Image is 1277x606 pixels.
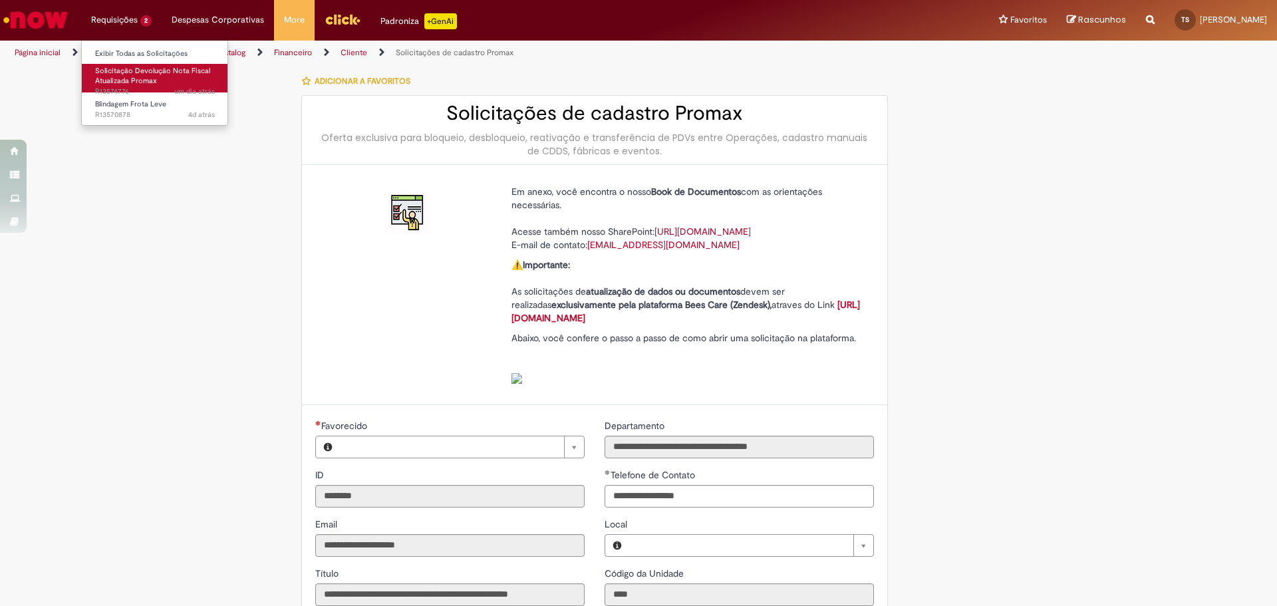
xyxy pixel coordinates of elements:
p: Em anexo, você encontra o nosso com as orientações necessárias. Acesse também nosso SharePoint: E... [511,185,864,251]
a: [EMAIL_ADDRESS][DOMAIN_NAME] [587,239,740,251]
span: Somente leitura - Departamento [605,420,667,432]
a: Aberto R13574776 : Solicitação Devolução Nota Fiscal Atualizada Promax [82,64,228,92]
span: Telefone de Contato [611,469,698,481]
strong: Importante: [523,259,570,271]
label: Somente leitura - Departamento [605,419,667,432]
span: Somente leitura - Email [315,518,340,530]
span: Obrigatório Preenchido [605,470,611,475]
input: Departamento [605,436,874,458]
p: Abaixo, você confere o passo a passo de como abrir uma solicitação na plataforma. [511,331,864,384]
label: Somente leitura - Código da Unidade [605,567,686,580]
a: [URL][DOMAIN_NAME] [511,299,860,324]
span: Necessários - Favorecido [321,420,370,432]
input: Título [315,583,585,606]
input: Email [315,534,585,557]
span: R13574776 [95,86,215,97]
ul: Requisições [81,40,228,126]
input: Telefone de Contato [605,485,874,508]
span: um dia atrás [174,86,215,96]
label: Somente leitura - ID [315,468,327,482]
input: Código da Unidade [605,583,874,606]
h2: Solicitações de cadastro Promax [315,102,874,124]
input: ID [315,485,585,508]
span: More [284,13,305,27]
img: ServiceNow [1,7,70,33]
button: Adicionar a Favoritos [301,67,418,95]
span: Adicionar a Favoritos [315,76,410,86]
ul: Trilhas de página [10,41,841,65]
div: Padroniza [380,13,457,29]
a: Cliente [341,47,367,58]
span: Somente leitura - Título [315,567,341,579]
div: Oferta exclusiva para bloqueio, desbloqueio, reativação e transferência de PDVs entre Operações, ... [315,131,874,158]
span: Despesas Corporativas [172,13,264,27]
time: 26/09/2025 14:38:56 [188,110,215,120]
span: Solicitação Devolução Nota Fiscal Atualizada Promax [95,66,210,86]
span: TS [1181,15,1189,24]
a: Página inicial [15,47,61,58]
label: Somente leitura - Email [315,518,340,531]
img: click_logo_yellow_360x200.png [325,9,360,29]
span: Necessários [315,420,321,426]
a: Exibir Todas as Solicitações [82,47,228,61]
a: Rascunhos [1067,14,1126,27]
button: Local, Visualizar este registro [605,535,629,556]
span: Requisições [91,13,138,27]
p: +GenAi [424,13,457,29]
span: Rascunhos [1078,13,1126,26]
span: 4d atrás [188,110,215,120]
a: Solicitações de cadastro Promax [396,47,513,58]
button: Favorecido, Visualizar este registro [316,436,340,458]
a: Aberto R13570878 : Blindagem Frota Leve [82,97,228,122]
a: Limpar campo Favorecido [340,436,584,458]
label: Somente leitura - Título [315,567,341,580]
span: Somente leitura - Código da Unidade [605,567,686,579]
strong: atualização de dados ou documentos [586,285,740,297]
span: Blindagem Frota Leve [95,99,166,109]
a: Limpar campo Local [629,535,873,556]
strong: exclusivamente pela plataforma Bees Care (Zendesk), [551,299,772,311]
a: [URL][DOMAIN_NAME] [654,226,751,237]
a: Financeiro [274,47,312,58]
span: R13570878 [95,110,215,120]
p: ⚠️ As solicitações de devem ser realizadas atraves do Link [511,258,864,325]
span: Local [605,518,630,530]
span: Somente leitura - ID [315,469,327,481]
img: Solicitações de cadastro Promax [387,192,430,234]
span: 2 [140,15,152,27]
strong: Book de Documentos [651,186,741,198]
span: [PERSON_NAME] [1200,14,1267,25]
time: 29/09/2025 07:39:40 [174,86,215,96]
span: Favoritos [1010,13,1047,27]
img: sys_attachment.do [511,373,522,384]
